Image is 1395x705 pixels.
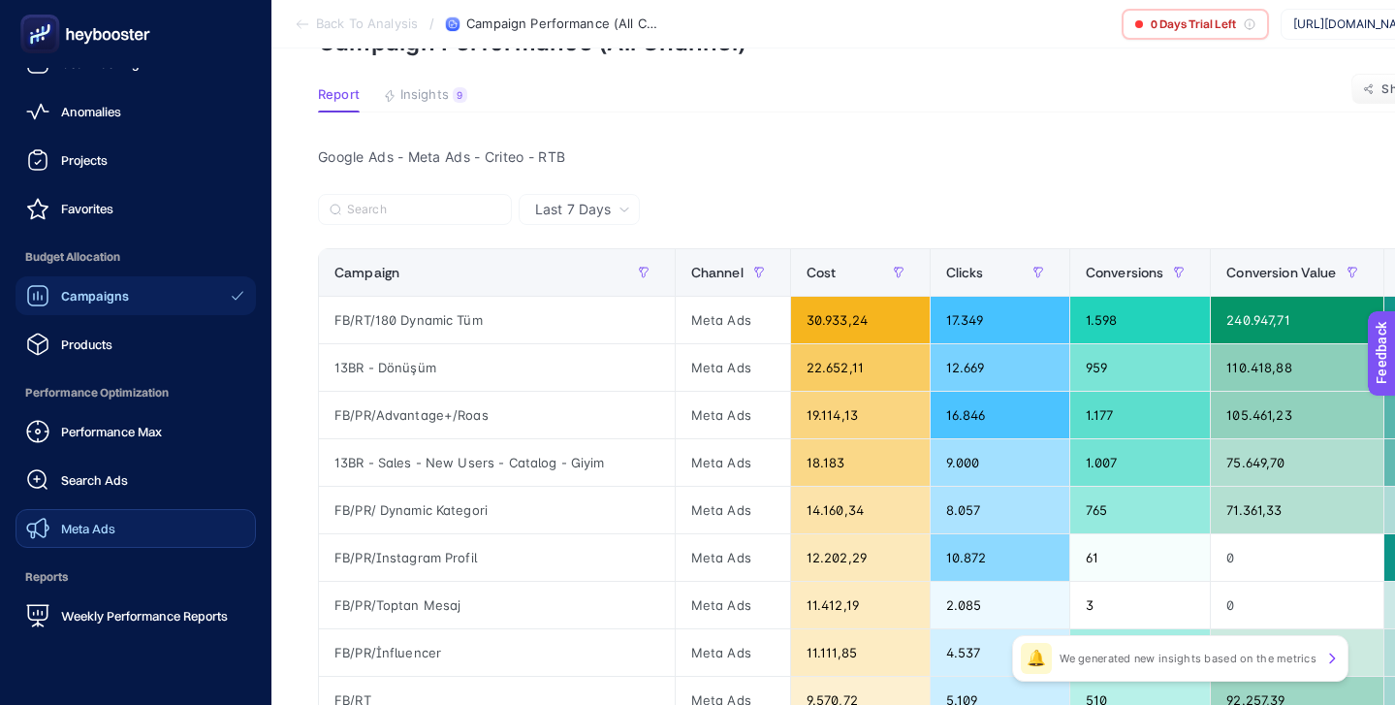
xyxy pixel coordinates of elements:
span: Products [61,336,112,352]
span: Feedback [12,6,74,21]
div: 1.177 [1070,392,1211,438]
div: 10.872 [931,534,1069,581]
span: Projects [61,152,108,168]
div: 2.085 [931,582,1069,628]
div: 75.649,70 [1211,439,1382,486]
span: / [429,16,434,31]
span: Campaign Performance (All Channel) [466,16,660,32]
div: 8.057 [931,487,1069,533]
div: 0 [1211,582,1382,628]
div: Meta Ads [676,297,790,343]
span: Anomalies [61,104,121,119]
div: 0 [1211,534,1382,581]
div: 12.202,29 [791,534,930,581]
div: Meta Ads [676,629,790,676]
a: Search Ads [16,461,256,499]
div: FB/PR/Advantage+/Roas [319,392,675,438]
span: Performance Optimization [16,373,256,412]
div: 659 [1070,629,1211,676]
div: 240.947,71 [1211,297,1382,343]
div: FB/RT/180 Dynamic Tüm [319,297,675,343]
a: Campaigns [16,276,256,315]
div: 110.418,88 [1211,344,1382,391]
div: 14.160,34 [791,487,930,533]
a: Products [16,325,256,364]
div: 19.114,13 [791,392,930,438]
div: 9 [453,87,467,103]
div: 16.846 [931,392,1069,438]
div: 17.349 [931,297,1069,343]
div: Meta Ads [676,582,790,628]
span: Last 7 Days [535,200,611,219]
div: Meta Ads [676,392,790,438]
div: 30.933,24 [791,297,930,343]
div: 959 [1070,344,1211,391]
span: Clicks [946,265,984,280]
span: Performance Max [61,424,162,439]
a: Anomalies [16,92,256,131]
a: Performance Max [16,412,256,451]
span: Meta Ads [61,521,115,536]
div: Meta Ads [676,439,790,486]
div: Meta Ads [676,534,790,581]
a: Favorites [16,189,256,228]
div: 49.114,71 [1211,629,1382,676]
div: 22.652,11 [791,344,930,391]
div: 105.461,23 [1211,392,1382,438]
span: Budget Allocation [16,238,256,276]
div: 11.412,19 [791,582,930,628]
div: 4.537 [931,629,1069,676]
div: 11.111,85 [791,629,930,676]
div: 71.361,33 [1211,487,1382,533]
div: 765 [1070,487,1211,533]
div: 13BR - Dönüşüm [319,344,675,391]
span: Channel [691,265,744,280]
span: Insights [400,87,449,103]
span: Conversion Value [1226,265,1336,280]
div: FB/PR/Instagram Profil [319,534,675,581]
span: 0 Days Trial Left [1151,16,1236,32]
div: Meta Ads [676,487,790,533]
p: We generated new insights based on the metrics [1060,651,1316,666]
span: Campaigns [61,288,129,304]
div: 12.669 [931,344,1069,391]
span: Search Ads [61,472,128,488]
div: 1.598 [1070,297,1211,343]
div: 61 [1070,534,1211,581]
div: 3 [1070,582,1211,628]
div: FB/PR/ Dynamic Kategori [319,487,675,533]
span: Weekly Performance Reports [61,608,228,624]
div: 🔔 [1021,643,1052,674]
div: 9.000 [931,439,1069,486]
div: FB/PR/Toptan Mesaj [319,582,675,628]
span: Reports [16,558,256,596]
span: Campaign [334,265,399,280]
div: 1.007 [1070,439,1211,486]
span: Report [318,87,360,103]
div: FB/PR/İnfluencer [319,629,675,676]
div: 13BR - Sales - New Users - Catalog - Giyim [319,439,675,486]
span: Cost [807,265,837,280]
span: Back To Analysis [316,16,418,32]
input: Search [347,203,500,217]
div: Meta Ads [676,344,790,391]
div: 18.183 [791,439,930,486]
span: Favorites [61,201,113,216]
a: Projects [16,141,256,179]
span: Conversions [1086,265,1164,280]
a: Weekly Performance Reports [16,596,256,635]
a: Meta Ads [16,509,256,548]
